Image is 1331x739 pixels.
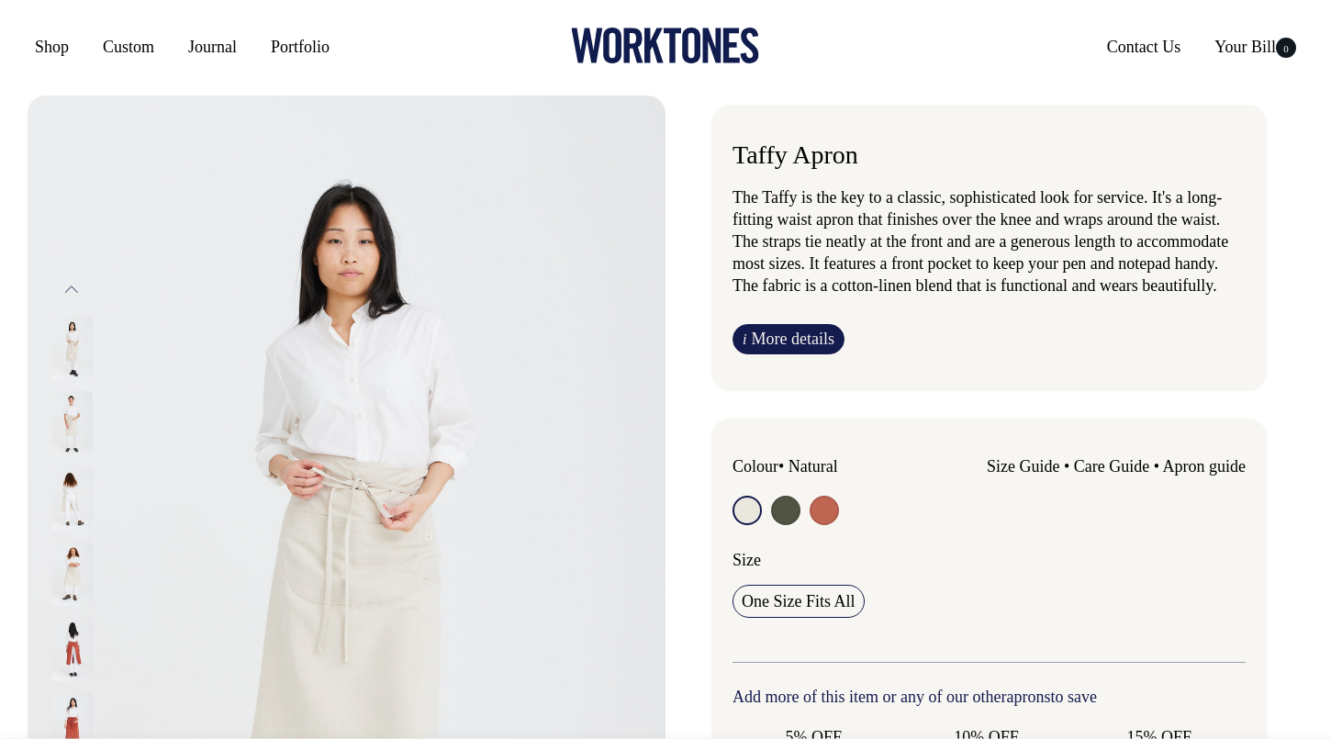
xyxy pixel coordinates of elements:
[743,331,746,347] span: i
[987,457,1059,476] a: Size Guide
[733,455,938,477] div: Colour
[733,689,1246,707] h6: Add more of this item or any of our other to save
[1276,38,1296,58] span: 0
[1207,30,1303,63] a: Your Bill0
[733,324,844,354] a: iMore details
[51,542,93,606] img: natural
[733,188,1228,295] span: The Taffy is the key to a classic, sophisticated look for service. It's a long-fitting waist apro...
[733,141,1246,170] h6: Taffy Apron
[58,269,85,310] button: Previous
[51,617,93,681] img: rust
[1154,457,1159,476] span: •
[51,466,93,531] img: natural
[789,457,838,476] label: Natural
[1100,30,1189,63] a: Contact Us
[51,316,93,380] img: natural
[51,391,93,455] img: natural
[778,457,784,476] span: •
[95,30,162,63] a: Custom
[1074,457,1149,476] a: Care Guide
[1163,457,1246,476] a: Apron guide
[181,30,244,63] a: Journal
[733,585,865,618] input: One Size Fits All
[1006,688,1050,706] a: aprons
[742,590,856,612] span: One Size Fits All
[28,30,76,63] a: Shop
[1064,457,1069,476] span: •
[263,30,337,63] a: Portfolio
[733,549,1246,571] div: Size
